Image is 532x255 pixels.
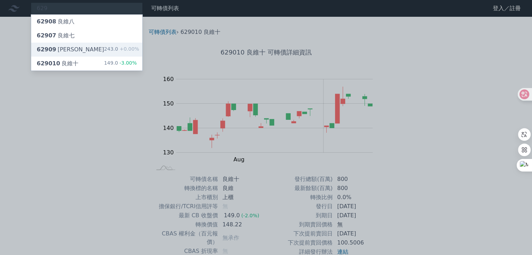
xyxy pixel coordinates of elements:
a: 62908良維八 [31,15,142,29]
span: 62909 [37,46,56,53]
div: 149.0 [104,59,137,68]
div: 243.0 [104,45,139,54]
span: 62907 [37,32,56,39]
span: +0.00% [118,46,139,52]
a: 62909[PERSON_NAME] 243.0+0.00% [31,43,142,57]
a: 62907良維七 [31,29,142,43]
span: -3.00% [118,60,137,66]
span: 62908 [37,18,56,25]
span: 629010 [37,60,60,67]
a: 629010良維十 149.0-3.00% [31,57,142,71]
div: [PERSON_NAME] [37,45,104,54]
div: 良維十 [37,59,78,68]
div: 良維八 [37,17,75,26]
div: 良維七 [37,31,75,40]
